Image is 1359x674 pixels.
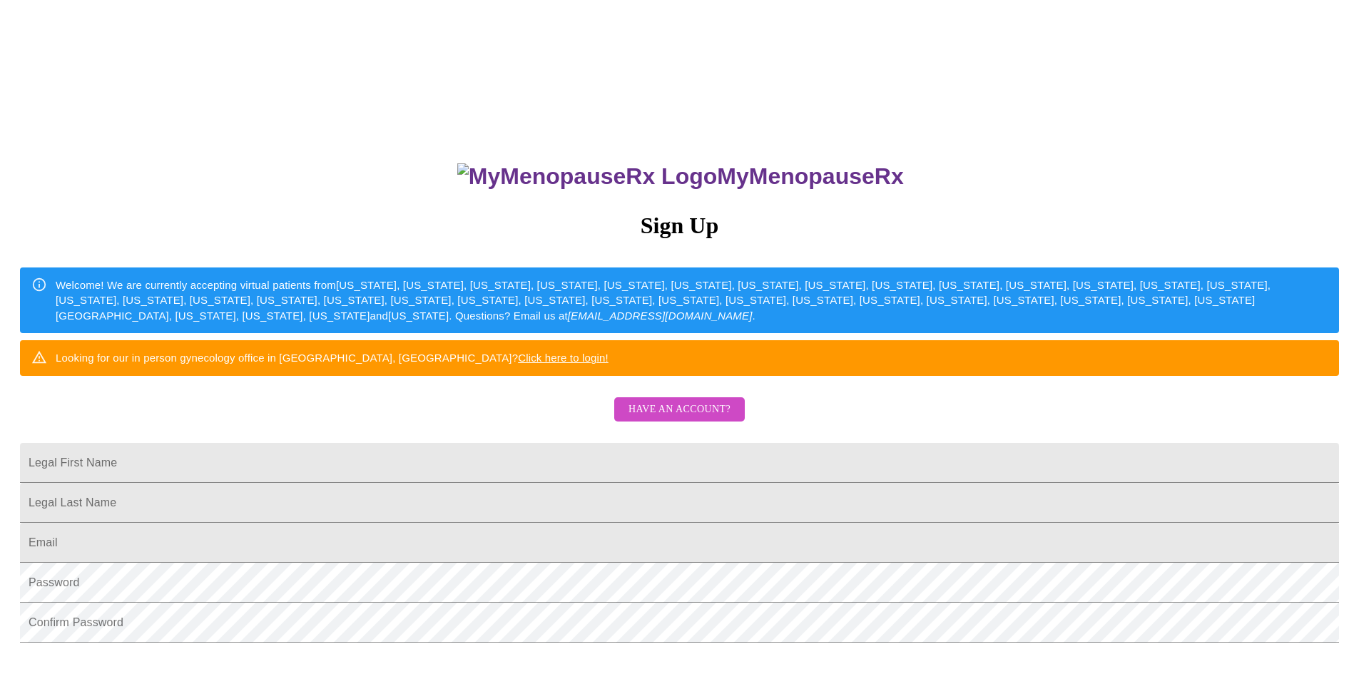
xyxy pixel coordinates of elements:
img: MyMenopauseRx Logo [457,163,717,190]
a: Have an account? [611,413,748,425]
a: Click here to login! [518,352,609,364]
h3: Sign Up [20,213,1339,239]
div: Looking for our in person gynecology office in [GEOGRAPHIC_DATA], [GEOGRAPHIC_DATA]? [56,344,609,371]
h3: MyMenopauseRx [22,163,1340,190]
em: [EMAIL_ADDRESS][DOMAIN_NAME] [568,310,753,322]
div: Welcome! We are currently accepting virtual patients from [US_STATE], [US_STATE], [US_STATE], [US... [56,272,1328,329]
button: Have an account? [614,397,745,422]
span: Have an account? [628,401,731,419]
